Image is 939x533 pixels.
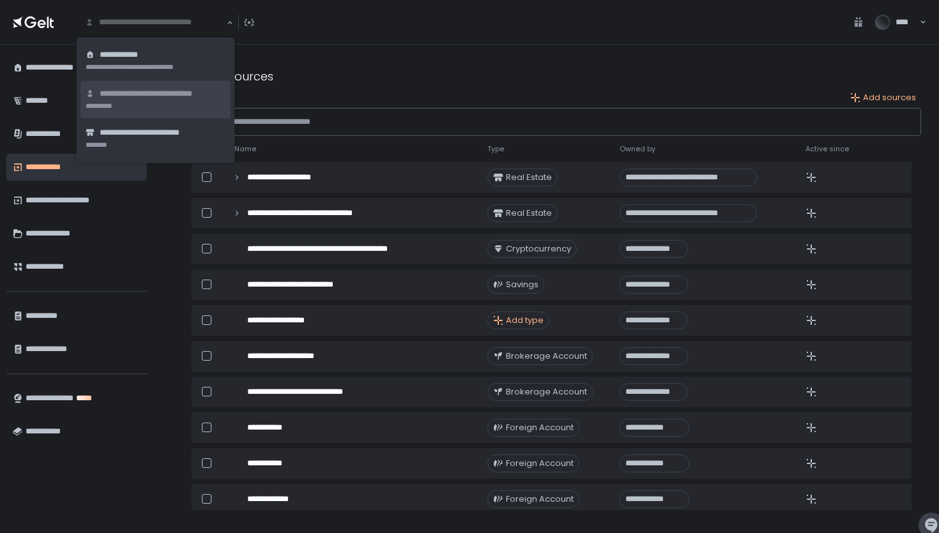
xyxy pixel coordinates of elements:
[506,172,552,183] span: Real Estate
[850,92,916,103] button: Add sources
[506,458,574,469] span: Foreign Account
[506,350,587,362] span: Brokerage Account
[506,243,571,255] span: Cryptocurrency
[506,386,587,398] span: Brokerage Account
[506,207,552,219] span: Real Estate
[85,16,225,29] input: Search for option
[487,144,504,154] span: Type
[506,279,538,290] span: Savings
[620,144,655,154] span: Owned by
[77,9,233,36] div: Search for option
[506,422,574,433] span: Foreign Account
[805,144,849,154] span: Active since
[506,315,544,326] span: Add type
[234,144,256,154] span: Name
[506,493,574,505] span: Foreign Account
